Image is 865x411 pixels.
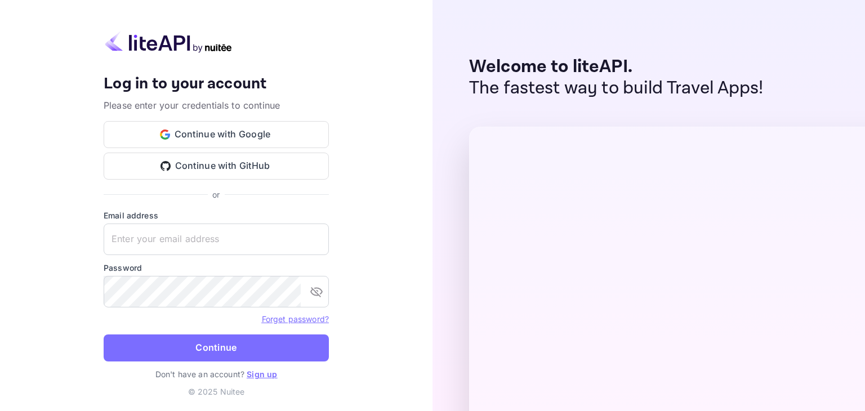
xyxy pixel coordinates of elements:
p: or [212,189,220,200]
p: © 2025 Nuitee [188,386,245,397]
h4: Log in to your account [104,74,329,94]
a: Forget password? [262,313,329,324]
a: Sign up [247,369,277,379]
label: Email address [104,209,329,221]
button: Continue [104,334,329,361]
p: Don't have an account? [104,368,329,380]
label: Password [104,262,329,274]
input: Enter your email address [104,224,329,255]
button: Continue with Google [104,121,329,148]
p: Please enter your credentials to continue [104,99,329,112]
button: Continue with GitHub [104,153,329,180]
p: The fastest way to build Travel Apps! [469,78,764,99]
button: toggle password visibility [305,280,328,303]
img: liteapi [104,31,233,53]
p: Welcome to liteAPI. [469,56,764,78]
a: Forget password? [262,314,329,324]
